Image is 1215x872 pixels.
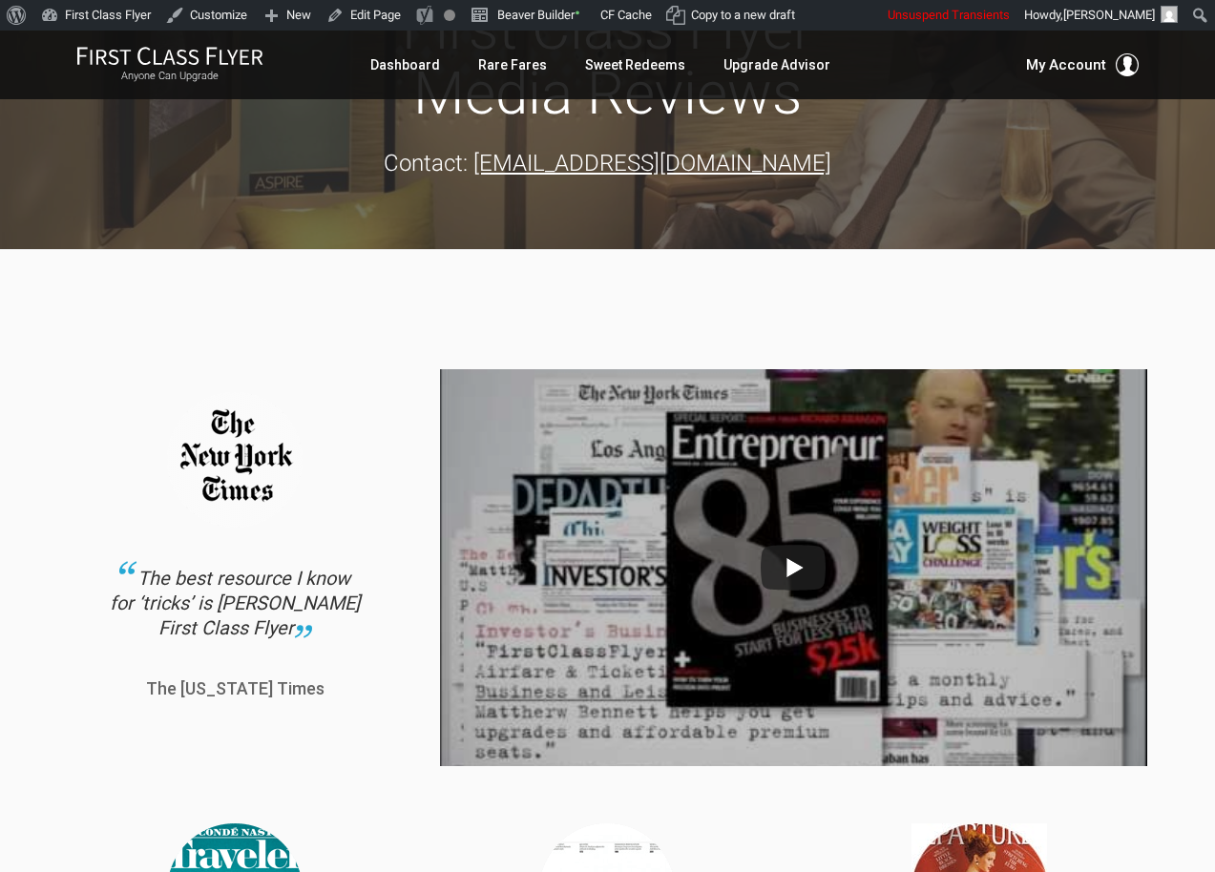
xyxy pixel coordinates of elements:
a: Rare Fares [478,48,547,82]
div: The best resource I know for ‘tricks’ is [PERSON_NAME] First Class Flyer [107,566,365,661]
span: My Account [1026,53,1106,76]
span: [PERSON_NAME] [1063,8,1155,22]
p: The [US_STATE] Times [107,680,365,697]
img: First Class Flyer [76,46,263,66]
a: First Class FlyerAnyone Can Upgrade [76,46,263,84]
a: Sweet Redeems [585,48,685,82]
a: Upgrade Advisor [723,48,830,82]
a: Dashboard [370,48,440,82]
strong: Contact: [384,150,468,176]
small: Anyone Can Upgrade [76,70,263,83]
span: Unsuspend Transients [888,8,1010,22]
a: [EMAIL_ADDRESS][DOMAIN_NAME] [473,150,831,176]
button: My Account [1026,53,1139,76]
img: new_york_times_testimonial.png [167,392,303,528]
img: YouTube video [440,302,1146,832]
span: • [575,3,580,23]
